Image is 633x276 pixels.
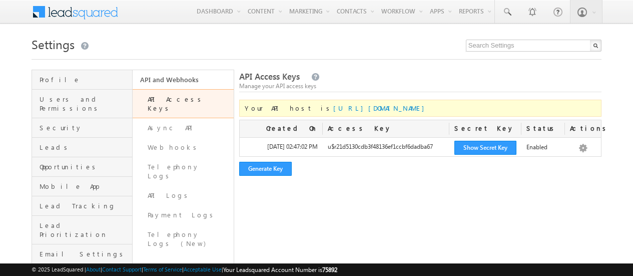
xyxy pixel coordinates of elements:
span: Opportunities [40,162,130,171]
button: Generate Key [239,162,292,176]
a: Profile [32,70,132,90]
div: Created On [240,120,323,137]
a: Lead Prioritization [32,216,132,244]
a: API and Webhooks [133,70,233,89]
div: Access Key [323,120,449,137]
a: Async API [133,118,233,138]
span: Email Settings [40,249,130,258]
a: API Logs [133,186,233,205]
span: Your API host is [245,104,429,112]
span: Lead Tracking [40,201,130,210]
div: Enabled [521,142,565,156]
span: Profile [40,75,130,84]
a: Lead Tracking [32,196,132,216]
span: Your Leadsquared Account Number is [223,266,337,273]
button: Show Secret Key [454,141,516,155]
a: Webhooks [133,138,233,157]
div: u$r21d5130cdb3f48136ef1ccbf6dadba67 [323,142,449,156]
div: Status [521,120,565,137]
a: Security [32,118,132,138]
a: Terms of Service [143,266,182,272]
a: Acceptable Use [184,266,222,272]
a: Telephony Logs [133,157,233,186]
span: Settings [32,36,75,52]
span: Lead Prioritization [40,221,130,239]
input: Search Settings [466,40,601,52]
a: Leads [32,138,132,157]
div: [DATE] 02:47:02 PM [240,142,323,156]
a: Contact Support [102,266,142,272]
a: Telephony Logs (New) [133,225,233,253]
span: © 2025 LeadSquared | | | | | [32,265,337,274]
div: Secret Key [449,120,522,137]
a: Mobile App [32,177,132,196]
span: 75892 [322,266,337,273]
span: Users and Permissions [40,95,130,113]
a: About [86,266,101,272]
a: [URL][DOMAIN_NAME] [333,104,429,112]
span: Security [40,123,130,132]
span: Leads [40,143,130,152]
span: Mobile App [40,182,130,191]
a: Payment Logs [133,205,233,225]
a: Opportunities [32,157,132,177]
a: Users and Permissions [32,90,132,118]
div: Actions [565,120,601,137]
span: API Access Keys [239,71,300,82]
div: Manage your API access keys [239,82,601,91]
a: API Access Keys [133,89,233,118]
a: Email Settings [32,244,132,264]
